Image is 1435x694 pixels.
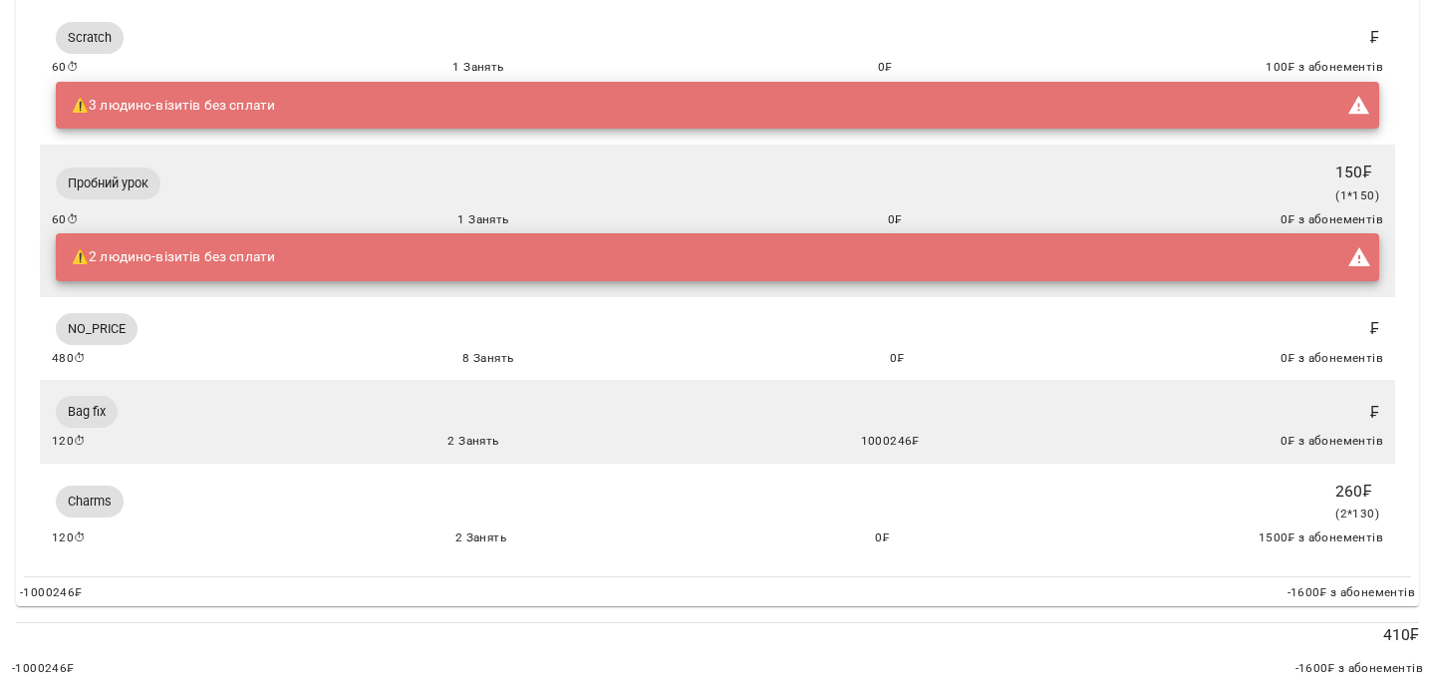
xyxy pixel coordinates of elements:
span: 120 ⏱ [52,432,87,452]
span: 0 ₣ з абонементів [1281,210,1383,230]
div: ⚠️ 3 людино-візитів без сплати [72,88,275,124]
span: 1 Занять [457,210,508,230]
p: ₣ [1370,26,1379,50]
p: ₣ [1370,317,1379,341]
span: 1000246 ₣ [861,432,920,452]
span: -1000246 ₣ [12,659,74,679]
span: 1 Занять [452,58,503,78]
span: 0 ₣ [875,528,889,548]
p: 410 ₣ [16,623,1419,647]
span: Bag fix [56,403,118,421]
span: -1600 ₣ з абонементів [1295,659,1423,679]
span: 0 ₣ [890,349,904,369]
span: 120 ⏱ [52,528,87,548]
span: 2 Занять [447,432,498,452]
span: NO_PRICE [56,320,138,338]
p: ₣ [1370,401,1379,425]
span: 2 Занять [455,528,506,548]
span: 1500 ₣ з абонементів [1259,528,1383,548]
span: 480 ⏱ [52,349,87,369]
span: -1600 ₣ з абонементів [1288,583,1415,603]
span: Пробний урок [56,174,160,192]
span: ( 2 * 130 ) [1335,507,1379,520]
span: 60 ⏱ [52,58,79,78]
span: 0 ₣ з абонементів [1281,432,1383,452]
span: Charms [56,493,124,511]
span: -1000246 ₣ [20,583,82,603]
span: 100 ₣ з абонементів [1266,58,1383,78]
span: Scratch [56,29,124,47]
p: 260 ₣ [1335,480,1379,504]
span: 0 ₣ [878,58,892,78]
p: 150 ₣ [1335,161,1379,184]
span: ( 1 * 150 ) [1335,188,1379,202]
div: ⚠️ 2 людино-візитів без сплати [72,239,275,275]
span: 8 Занять [462,349,513,369]
span: 0 ₣ [888,210,902,230]
span: 60 ⏱ [52,210,79,230]
span: 0 ₣ з абонементів [1281,349,1383,369]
